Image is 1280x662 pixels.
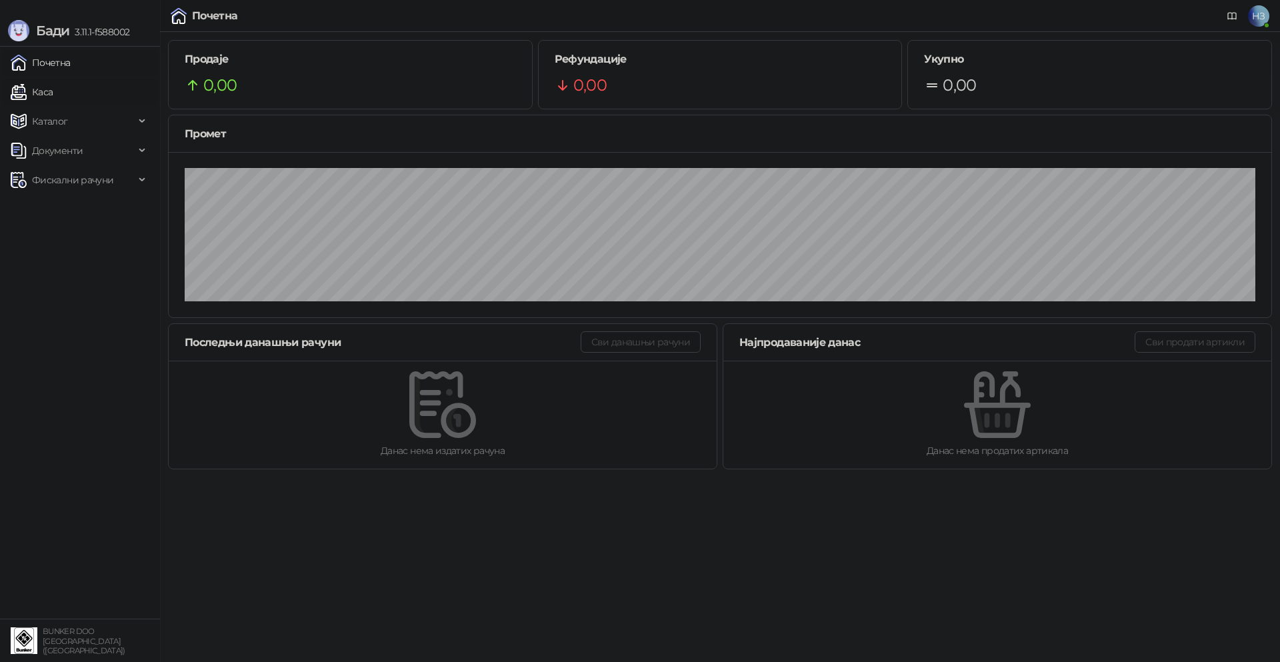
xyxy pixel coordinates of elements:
[32,108,68,135] span: Каталог
[192,11,238,21] div: Почетна
[69,26,129,38] span: 3.11.1-f588002
[1248,5,1269,27] span: НЗ
[1221,5,1243,27] a: Документација
[190,443,695,458] div: Данас нема издатих рачуна
[739,334,1135,351] div: Најпродаваније данас
[943,73,976,98] span: 0,00
[43,627,125,655] small: BUNKER DOO [GEOGRAPHIC_DATA] ([GEOGRAPHIC_DATA])
[36,23,69,39] span: Бади
[924,51,1255,67] h5: Укупно
[185,51,516,67] h5: Продаје
[185,334,581,351] div: Последњи данашњи рачуни
[8,20,29,41] img: Logo
[11,49,71,76] a: Почетна
[1135,331,1255,353] button: Сви продати артикли
[32,137,83,164] span: Документи
[555,51,886,67] h5: Рефундације
[185,125,1255,142] div: Промет
[203,73,237,98] span: 0,00
[573,73,607,98] span: 0,00
[11,79,53,105] a: Каса
[581,331,701,353] button: Сви данашњи рачуни
[32,167,113,193] span: Фискални рачуни
[745,443,1250,458] div: Данас нема продатих артикала
[11,627,37,654] img: 64x64-companyLogo-d200c298-da26-4023-afd4-f376f589afb5.jpeg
